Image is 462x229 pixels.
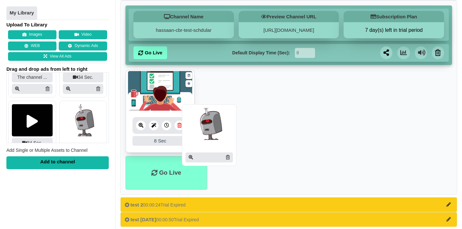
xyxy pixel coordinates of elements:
button: 7 day(s) left in trial period [344,27,444,33]
label: Default Display Time (Sec): [232,50,290,56]
a: View All Ads [8,52,107,61]
div: Add to channel [6,156,109,169]
h5: Channel Name [133,11,234,22]
img: P250x250 image processing20250731 518302 gertqu [185,108,233,140]
span: Drag and drop ads from left to right [6,66,109,73]
button: test 200:00:24Trial Expired [120,197,457,212]
div: 8 Sec [133,136,188,146]
div: hassaan-cbr-test-schdular [133,22,234,38]
span: Add Single or Multiple Assets to Channel [6,148,88,153]
button: Video [59,31,107,40]
div: 34 Sec. [12,138,53,148]
img: Screenshot25020250731 518302 1wqm7wk [12,105,53,137]
button: test [DATE]00:00:50Trial Expired [120,212,457,227]
a: Dynamic Ads [59,42,107,51]
a: My Library [6,6,37,20]
span: Trial Expired [174,217,199,222]
li: Go Live [125,156,207,190]
span: test [DATE] [131,217,157,222]
div: The channel ... [12,73,53,83]
input: Seconds [295,48,315,58]
h5: Subscription Plan [344,11,444,22]
a: Go Live [133,46,167,59]
div: 00:00:24 [125,202,186,208]
h4: Upload To Library [6,22,109,28]
img: 5.003 kb [128,71,192,111]
span: test 2 [131,202,143,207]
button: WEB [8,42,56,51]
span: Trial Expired [160,202,185,207]
button: Images [8,31,56,40]
a: [URL][DOMAIN_NAME] [263,27,314,33]
iframe: Chat Widget [430,198,462,229]
div: 00:00:50 [125,216,199,223]
img: P250x250 image processing20250731 518302 gertqu [63,105,104,137]
div: 34 Sec. [63,73,104,83]
h5: Preview Channel URL [239,11,339,22]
